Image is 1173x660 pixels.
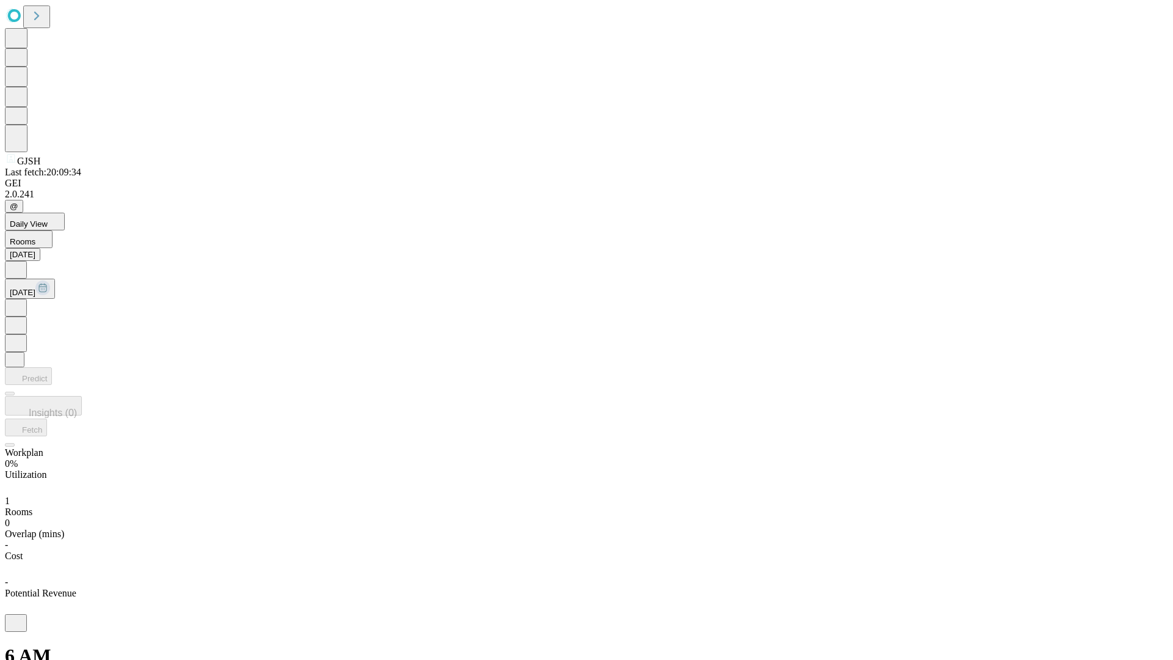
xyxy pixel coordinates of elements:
button: @ [5,200,23,213]
span: - [5,540,8,550]
span: - [5,577,8,587]
span: Overlap (mins) [5,529,64,539]
span: @ [10,202,18,211]
span: 1 [5,496,10,506]
button: Predict [5,367,52,385]
span: Potential Revenue [5,588,76,598]
button: [DATE] [5,279,55,299]
span: 0 [5,518,10,528]
span: Utilization [5,469,46,480]
span: Last fetch: 20:09:34 [5,167,81,177]
button: Daily View [5,213,65,230]
span: 0% [5,458,18,469]
span: Cost [5,551,23,561]
button: Insights (0) [5,396,82,416]
span: Daily View [10,219,48,229]
span: Workplan [5,447,43,458]
span: Rooms [10,237,35,246]
button: Fetch [5,419,47,436]
button: [DATE] [5,248,40,261]
span: [DATE] [10,288,35,297]
span: Rooms [5,507,32,517]
span: GJSH [17,156,40,166]
span: Insights (0) [29,408,77,418]
div: GEI [5,178,1168,189]
div: 2.0.241 [5,189,1168,200]
button: Rooms [5,230,53,248]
